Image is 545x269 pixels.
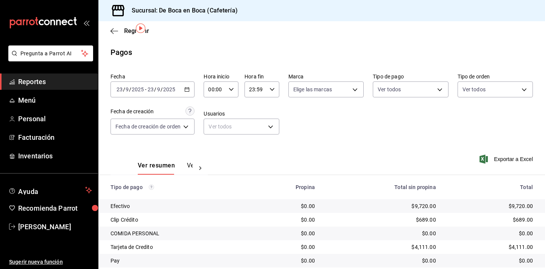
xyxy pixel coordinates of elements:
div: $689.00 [327,216,436,224]
input: -- [116,86,123,92]
div: $0.00 [256,202,315,210]
div: Pagos [111,47,132,58]
div: $0.00 [327,230,436,237]
span: Recomienda Parrot [18,203,92,213]
span: Menú [18,95,92,105]
div: Pay [111,257,244,264]
div: $0.00 [256,257,315,264]
span: Personal [18,114,92,124]
input: ---- [163,86,176,92]
div: $0.00 [256,243,315,251]
div: Tipo de pago [111,184,244,190]
span: / [123,86,125,92]
span: Regresar [124,27,149,34]
span: Elige las marcas [293,86,332,93]
div: $0.00 [256,230,315,237]
button: open_drawer_menu [83,20,89,26]
label: Hora inicio [204,74,238,79]
button: Ver pagos [187,162,215,175]
div: $0.00 [256,216,315,224]
span: Ver todos [378,86,401,93]
span: Facturación [18,132,92,142]
div: Tarjeta de Credito [111,243,244,251]
span: / [160,86,163,92]
span: - [145,86,146,92]
label: Tipo de pago [373,74,448,79]
div: Efectivo [111,202,244,210]
div: $4,111.00 [448,243,533,251]
span: [PERSON_NAME] [18,222,92,232]
span: Fecha de creación de orden [115,123,181,130]
div: $9,720.00 [448,202,533,210]
div: Ver todos [204,119,279,134]
input: ---- [131,86,144,92]
div: navigation tabs [138,162,193,175]
svg: Los pagos realizados con Pay y otras terminales son montos brutos. [149,185,154,190]
span: Pregunta a Parrot AI [20,50,81,58]
span: Inventarios [18,151,92,161]
span: Reportes [18,77,92,87]
div: $0.00 [327,257,436,264]
button: Exportar a Excel [481,155,533,164]
input: -- [125,86,129,92]
button: Ver resumen [138,162,175,175]
div: $0.00 [448,257,533,264]
div: Fecha de creación [111,108,154,116]
button: Pregunta a Parrot AI [8,45,93,61]
span: Sugerir nueva función [9,258,92,266]
label: Fecha [111,74,195,79]
label: Tipo de orden [458,74,533,79]
div: Clip Crédito [111,216,244,224]
img: Tooltip marker [136,23,145,33]
div: Total [448,184,533,190]
label: Hora fin [244,74,279,79]
label: Usuarios [204,111,279,116]
input: -- [157,86,160,92]
input: -- [147,86,154,92]
div: $0.00 [448,230,533,237]
button: Regresar [111,27,149,34]
span: Ver todos [462,86,486,93]
h3: Sucursal: De Boca en Boca (Cafetería) [126,6,238,15]
span: / [129,86,131,92]
span: Ayuda [18,186,82,195]
div: $9,720.00 [327,202,436,210]
div: $689.00 [448,216,533,224]
div: Total sin propina [327,184,436,190]
span: / [154,86,156,92]
label: Marca [288,74,364,79]
div: $4,111.00 [327,243,436,251]
div: Propina [256,184,315,190]
a: Pregunta a Parrot AI [5,55,93,63]
div: COMIDA PERSONAL [111,230,244,237]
